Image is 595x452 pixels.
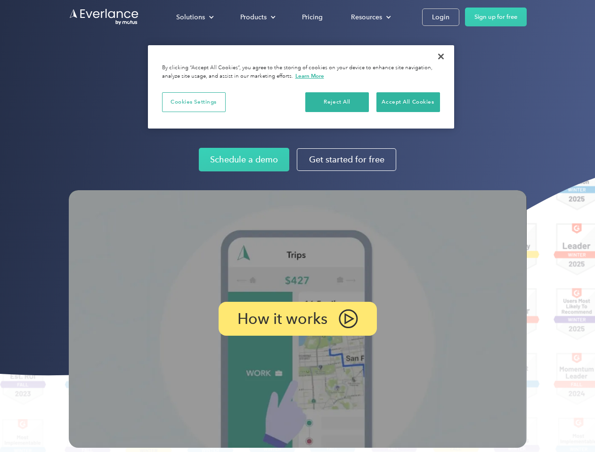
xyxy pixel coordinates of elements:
button: Reject All [305,92,369,112]
div: Products [231,9,283,25]
div: Privacy [148,45,454,129]
a: Get started for free [297,148,396,171]
div: Solutions [176,11,205,23]
p: How it works [237,313,327,324]
div: Cookie banner [148,45,454,129]
a: More information about your privacy, opens in a new tab [295,73,324,79]
a: Sign up for free [465,8,527,26]
button: Accept All Cookies [376,92,440,112]
a: Login [422,8,459,26]
button: Cookies Settings [162,92,226,112]
div: Solutions [167,9,221,25]
a: Pricing [293,9,332,25]
div: Login [432,11,449,23]
input: Submit [69,56,117,76]
div: By clicking “Accept All Cookies”, you agree to the storing of cookies on your device to enhance s... [162,64,440,81]
button: Close [431,46,451,67]
div: Pricing [302,11,323,23]
div: Resources [351,11,382,23]
a: Schedule a demo [199,148,289,171]
a: Go to homepage [69,8,139,26]
div: Resources [342,9,399,25]
div: Products [240,11,267,23]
